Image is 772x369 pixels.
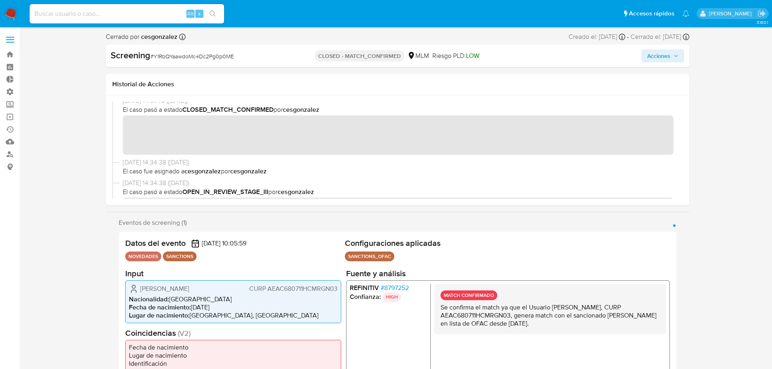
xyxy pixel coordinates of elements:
span: LOW [466,51,479,60]
span: Riesgo PLD: [432,51,479,60]
button: search-icon [204,8,221,19]
span: - [627,32,629,41]
div: Creado el: [DATE] [569,32,625,41]
input: Buscar usuario o caso... [30,9,224,19]
b: cesgonzalez [139,32,177,41]
span: # Y1RbQYaawdoMc4Dc2Pg0p0ME [150,52,234,60]
div: MLM [407,51,429,60]
a: Salir [757,9,766,18]
div: Cerrado el: [DATE] [631,32,689,41]
span: Cerrado por [106,32,177,41]
p: nicolas.tyrkiel@mercadolibre.com [709,10,755,17]
span: Acciones [647,49,670,62]
span: Accesos rápidos [629,9,674,18]
b: Screening [111,49,150,62]
p: CLOSED - MATCH_CONFIRMED [315,50,404,62]
button: Acciones [642,49,684,62]
span: Alt [187,10,194,17]
a: Notificaciones [682,10,689,17]
span: s [198,10,201,17]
